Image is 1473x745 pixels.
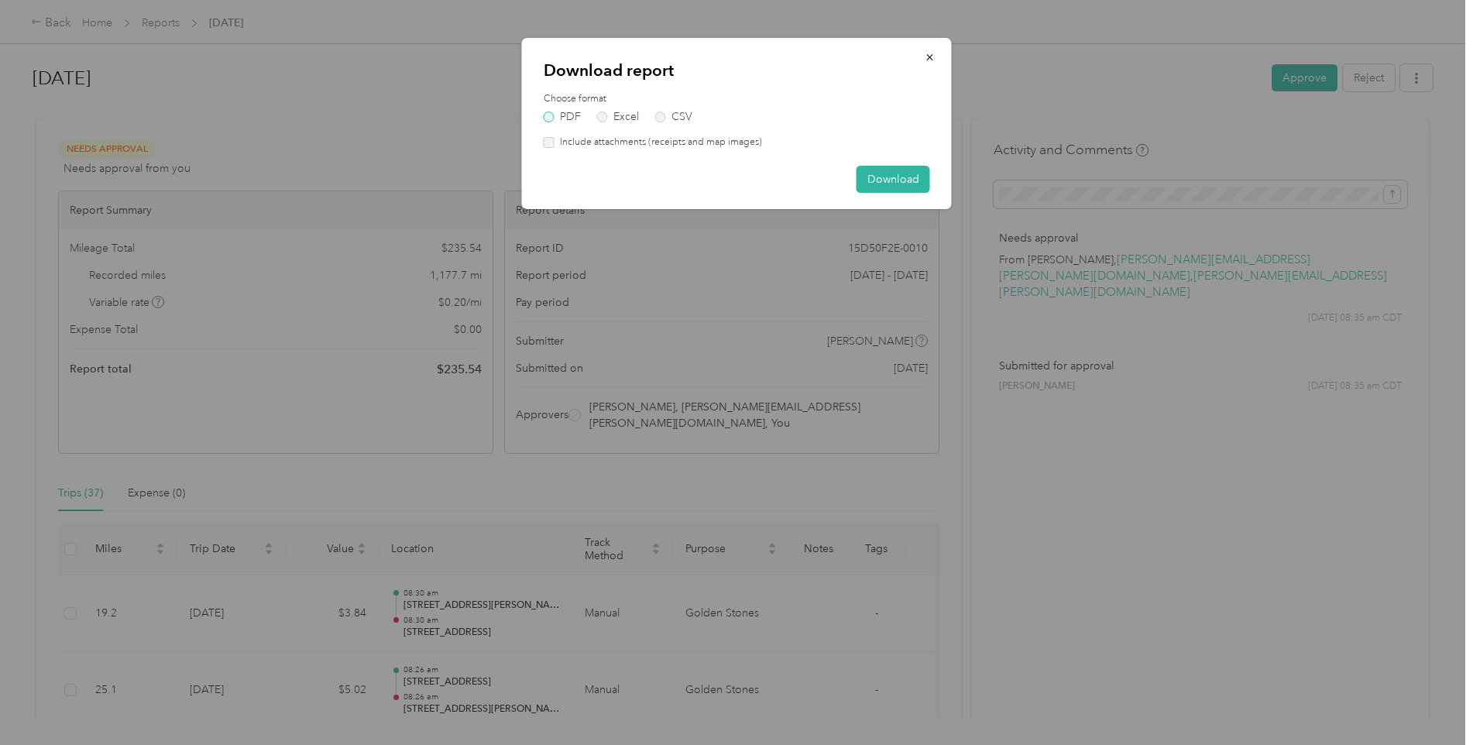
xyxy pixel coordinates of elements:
label: CSV [655,112,692,122]
label: Excel [597,112,639,122]
button: Download [857,166,930,193]
iframe: Everlance-gr Chat Button Frame [1386,658,1473,745]
label: Include attachments (receipts and map images) [555,136,762,149]
p: Download report [544,60,930,81]
label: PDF [544,112,581,122]
label: Choose format [544,92,930,106]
